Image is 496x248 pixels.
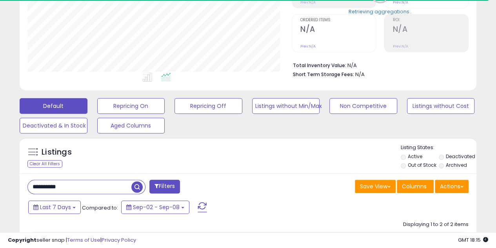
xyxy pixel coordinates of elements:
[67,236,100,244] a: Terms of Use
[82,204,118,212] span: Compared to:
[40,203,71,211] span: Last 7 Days
[102,236,136,244] a: Privacy Policy
[355,180,396,193] button: Save View
[349,8,412,15] div: Retrieving aggregations..
[20,118,87,133] button: Deactivated & In Stock
[446,162,467,168] label: Archived
[407,153,422,160] label: Active
[8,236,36,244] strong: Copyright
[97,118,165,133] button: Aged Columns
[446,153,475,160] label: Deactivated
[407,162,436,168] label: Out of Stock
[329,98,397,114] button: Non Competitive
[401,144,476,151] p: Listing States:
[97,98,165,114] button: Repricing On
[121,201,189,214] button: Sep-02 - Sep-08
[403,221,469,228] div: Displaying 1 to 2 of 2 items
[28,201,81,214] button: Last 7 Days
[397,180,434,193] button: Columns
[149,180,180,193] button: Filters
[252,98,320,114] button: Listings without Min/Max
[435,180,469,193] button: Actions
[133,203,180,211] span: Sep-02 - Sep-08
[8,237,136,244] div: seller snap | |
[174,98,242,114] button: Repricing Off
[42,147,72,158] h5: Listings
[402,182,427,190] span: Columns
[407,98,475,114] button: Listings without Cost
[458,236,488,244] span: 2025-09-16 18:15 GMT
[20,98,87,114] button: Default
[27,160,62,168] div: Clear All Filters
